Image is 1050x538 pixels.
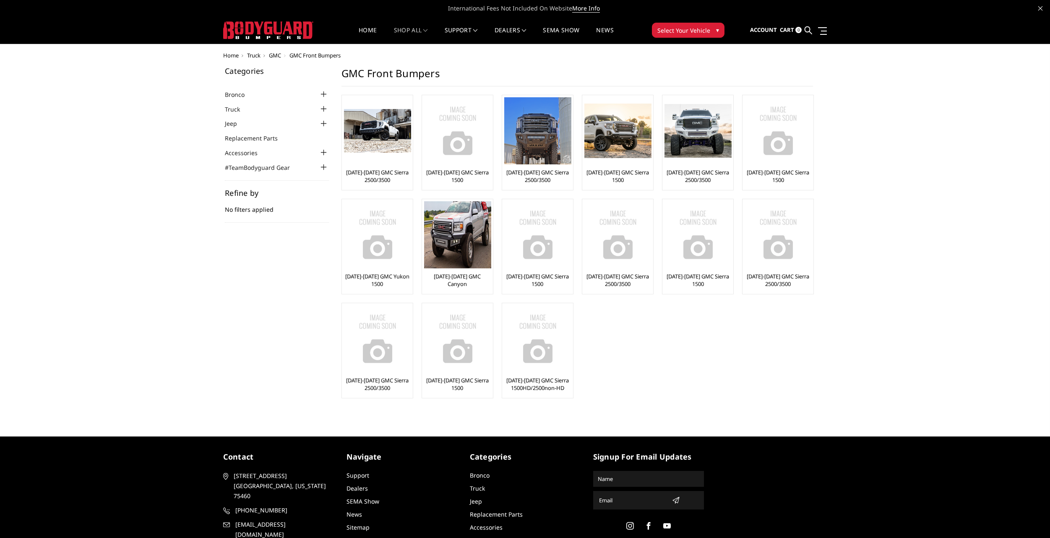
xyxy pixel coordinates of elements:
a: No Image [745,97,811,164]
a: Cart 0 [780,19,802,42]
img: BODYGUARD BUMPERS [223,21,313,39]
img: No Image [584,201,651,268]
a: Support [445,27,478,44]
span: GMC Front Bumpers [289,52,341,59]
a: Dealers [347,484,368,492]
input: Email [596,494,669,507]
a: [PHONE_NUMBER] [223,505,334,515]
a: [DATE]-[DATE] GMC Sierra 1500 [504,273,571,288]
button: Select Your Vehicle [652,23,724,38]
a: Truck [470,484,485,492]
a: [DATE]-[DATE] GMC Sierra 1500HD/2500non-HD [504,377,571,392]
a: Accessories [470,523,503,531]
a: [DATE]-[DATE] GMC Sierra 1500 [745,169,811,184]
span: Account [750,26,777,34]
a: SEMA Show [543,27,579,44]
span: [PHONE_NUMBER] [235,505,333,515]
span: ▾ [716,26,719,34]
h5: Navigate [347,451,457,463]
span: Select Your Vehicle [657,26,710,35]
a: Jeep [470,497,482,505]
a: Bronco [470,471,490,479]
a: [DATE]-[DATE] GMC Sierra 2500/3500 [745,273,811,288]
a: [DATE]-[DATE] GMC Yukon 1500 [344,273,411,288]
img: No Image [344,201,411,268]
h5: Categories [225,67,329,75]
a: Support [347,471,369,479]
h5: contact [223,451,334,463]
a: [DATE]-[DATE] GMC Sierra 1500 [664,273,731,288]
img: No Image [745,201,812,268]
a: Accessories [225,148,268,157]
span: [STREET_ADDRESS] [GEOGRAPHIC_DATA], [US_STATE] 75460 [234,471,331,501]
a: More Info [572,4,600,13]
a: SEMA Show [347,497,379,505]
a: Home [223,52,239,59]
div: No filters applied [225,189,329,223]
a: [DATE]-[DATE] GMC Sierra 1500 [584,169,651,184]
a: [DATE]-[DATE] GMC Sierra 1500 [424,169,491,184]
a: Account [750,19,777,42]
a: Jeep [225,119,248,128]
span: 0 [795,27,802,33]
a: [DATE]-[DATE] GMC Sierra 2500/3500 [504,169,571,184]
a: [DATE]-[DATE] GMC Sierra 2500/3500 [344,377,411,392]
a: [DATE]-[DATE] GMC Sierra 2500/3500 [664,169,731,184]
a: #TeamBodyguard Gear [225,163,300,172]
img: No Image [504,201,571,268]
img: No Image [504,305,571,372]
a: Replacement Parts [470,510,523,518]
a: [DATE]-[DATE] GMC Canyon [424,273,491,288]
img: No Image [664,201,732,268]
img: No Image [344,305,411,372]
a: Sitemap [347,523,370,531]
img: No Image [424,97,491,164]
a: No Image [664,201,731,268]
a: Dealers [495,27,526,44]
a: [DATE]-[DATE] GMC Sierra 2500/3500 [344,169,411,184]
h5: Categories [470,451,581,463]
a: Replacement Parts [225,134,288,143]
input: Name [594,472,703,486]
img: No Image [745,97,812,164]
a: News [347,510,362,518]
a: [DATE]-[DATE] GMC Sierra 2500/3500 [584,273,651,288]
a: No Image [745,201,811,268]
a: Truck [225,105,250,114]
h5: signup for email updates [593,451,704,463]
a: shop all [394,27,428,44]
img: No Image [424,305,491,372]
a: Bronco [225,90,255,99]
a: No Image [584,201,651,268]
a: GMC [269,52,281,59]
a: News [596,27,613,44]
a: [DATE]-[DATE] GMC Sierra 1500 [424,377,491,392]
span: Cart [780,26,794,34]
h1: GMC Front Bumpers [341,67,813,86]
a: Home [359,27,377,44]
h5: Refine by [225,189,329,197]
a: Truck [247,52,261,59]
